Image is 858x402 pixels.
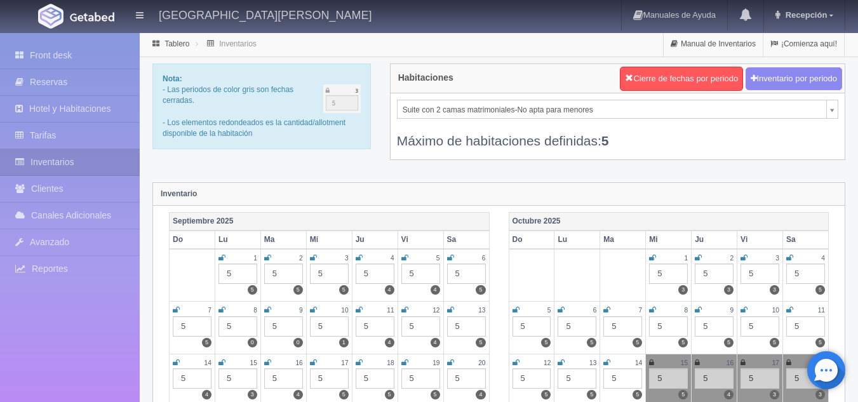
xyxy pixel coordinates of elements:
[218,368,257,389] div: 5
[646,231,692,249] th: Mi
[730,255,734,262] small: 2
[310,368,349,389] div: 5
[339,338,349,347] label: 1
[397,119,838,150] div: Máximo de habitaciones definidas:
[356,264,394,284] div: 5
[724,285,734,295] label: 3
[219,39,257,48] a: Inventarios
[401,316,440,337] div: 5
[587,390,596,399] label: 5
[678,285,688,295] label: 3
[248,338,257,347] label: 0
[163,74,182,83] b: Nota:
[741,264,779,284] div: 5
[770,285,779,295] label: 3
[432,307,439,314] small: 12
[821,255,825,262] small: 4
[478,359,485,366] small: 20
[730,307,734,314] small: 9
[649,264,688,284] div: 5
[476,285,485,295] label: 5
[746,67,842,91] button: Inventario por periodo
[248,285,257,295] label: 5
[159,6,372,22] h4: [GEOGRAPHIC_DATA][PERSON_NAME]
[352,231,398,249] th: Ju
[547,307,551,314] small: 5
[639,307,643,314] small: 7
[741,316,779,337] div: 5
[692,231,737,249] th: Ju
[775,255,779,262] small: 3
[403,100,821,119] span: Suite con 2 camas matrimoniales-No apta para menores
[685,255,688,262] small: 1
[164,39,189,48] a: Tablero
[685,307,688,314] small: 8
[264,316,303,337] div: 5
[204,359,211,366] small: 14
[620,67,743,91] button: Cierre de fechas por periodo
[763,32,844,57] a: ¡Comienza aquí!
[170,212,490,231] th: Septiembre 2025
[815,285,825,295] label: 5
[447,264,486,284] div: 5
[38,4,64,29] img: Getabed
[401,368,440,389] div: 5
[293,338,303,347] label: 0
[339,390,349,399] label: 5
[443,231,489,249] th: Sa
[587,338,596,347] label: 5
[341,307,348,314] small: 10
[202,338,211,347] label: 5
[513,316,551,337] div: 5
[339,285,349,295] label: 5
[603,316,642,337] div: 5
[248,390,257,399] label: 3
[398,73,453,83] h4: Habitaciones
[299,255,303,262] small: 2
[541,390,551,399] label: 5
[678,390,688,399] label: 5
[431,285,440,295] label: 4
[786,316,825,337] div: 5
[741,368,779,389] div: 5
[173,316,211,337] div: 5
[554,231,600,249] th: Lu
[509,212,829,231] th: Octubre 2025
[649,316,688,337] div: 5
[633,390,642,399] label: 5
[436,255,440,262] small: 5
[541,338,551,347] label: 5
[306,231,352,249] th: Mi
[341,359,348,366] small: 17
[695,316,734,337] div: 5
[737,231,783,249] th: Vi
[152,64,371,149] div: - Las periodos de color gris son fechas cerradas. - Los elementos redondeados es la cantidad/allo...
[476,338,485,347] label: 5
[299,307,303,314] small: 9
[356,316,394,337] div: 5
[770,390,779,399] label: 3
[260,231,306,249] th: Ma
[558,316,596,337] div: 5
[310,316,349,337] div: 5
[482,255,486,262] small: 6
[70,12,114,22] img: Getabed
[558,368,596,389] div: 5
[323,84,361,113] img: cutoff.png
[356,368,394,389] div: 5
[293,285,303,295] label: 5
[635,359,642,366] small: 14
[695,264,734,284] div: 5
[513,368,551,389] div: 5
[401,264,440,284] div: 5
[208,307,211,314] small: 7
[447,368,486,389] div: 5
[385,390,394,399] label: 5
[476,390,485,399] label: 4
[695,368,734,389] div: 5
[782,10,828,20] span: Recepción
[633,338,642,347] label: 5
[385,338,394,347] label: 4
[601,133,609,148] b: 5
[815,338,825,347] label: 5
